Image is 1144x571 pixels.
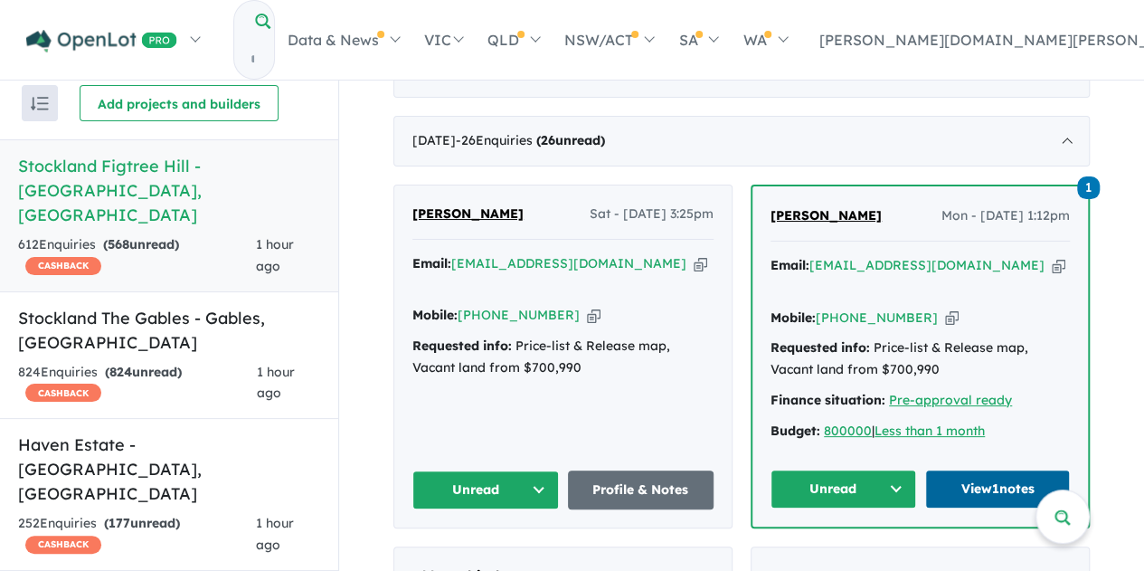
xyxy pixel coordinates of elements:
strong: Mobile: [412,307,458,323]
span: Sat - [DATE] 3:25pm [590,204,714,225]
div: 824 Enquir ies [18,362,257,405]
span: Mon - [DATE] 1:12pm [941,205,1070,227]
div: [DATE] [393,116,1090,167]
a: SA [666,8,730,71]
button: Unread [771,470,916,509]
strong: ( unread) [104,515,180,531]
img: Openlot PRO Logo White [26,30,177,52]
strong: ( unread) [103,236,179,252]
strong: Budget: [771,423,820,439]
strong: Requested info: [412,338,512,354]
span: 1 hour ago [257,364,295,402]
a: WA [730,8,799,71]
a: Data & News [275,8,411,71]
div: Price-list & Release map, Vacant land from $700,990 [771,338,1070,381]
div: 252 Enquir ies [18,513,256,557]
input: Try estate name, suburb, builder or developer [234,40,270,79]
a: View1notes [925,470,1071,509]
span: 824 [109,364,132,380]
span: 1 hour ago [256,515,294,553]
a: [EMAIL_ADDRESS][DOMAIN_NAME] [451,255,686,271]
a: [EMAIL_ADDRESS][DOMAIN_NAME] [809,257,1045,273]
img: sort.svg [31,97,49,110]
a: QLD [475,8,552,71]
button: Copy [1052,256,1065,275]
strong: Finance situation: [771,392,885,408]
a: Pre-approval ready [889,392,1012,408]
a: [PERSON_NAME] [412,204,524,225]
strong: Email: [412,255,451,271]
span: 568 [108,236,129,252]
strong: ( unread) [105,364,182,380]
button: Add projects and builders [80,85,279,121]
a: 800000 [824,423,872,439]
span: 1 [1077,176,1100,199]
strong: Requested info: [771,339,870,356]
a: VIC [411,8,475,71]
a: Less than 1 month [875,423,985,439]
strong: Email: [771,257,809,273]
button: Copy [694,254,707,273]
span: [PERSON_NAME] [771,207,882,224]
button: Copy [587,306,600,325]
strong: ( unread) [536,132,605,148]
a: [PHONE_NUMBER] [458,307,580,323]
button: Copy [945,309,959,328]
a: 1 [1077,175,1100,199]
a: NSW/ACT [552,8,666,71]
span: 26 [541,132,555,148]
a: [PERSON_NAME] [771,205,882,227]
a: Profile & Notes [568,471,714,509]
span: 177 [109,515,130,531]
span: CASHBACK [25,536,101,554]
div: Price-list & Release map, Vacant land from $700,990 [412,336,714,379]
div: 612 Enquir ies [18,234,256,278]
span: CASHBACK [25,384,101,402]
h5: Stockland The Gables - Gables , [GEOGRAPHIC_DATA] [18,306,320,355]
span: 1 hour ago [256,236,294,274]
button: Unread [412,471,559,509]
strong: Mobile: [771,309,816,326]
span: - 26 Enquir ies [456,132,605,148]
span: CASHBACK [25,257,101,275]
a: [PHONE_NUMBER] [816,309,938,326]
h5: Haven Estate - [GEOGRAPHIC_DATA] , [GEOGRAPHIC_DATA] [18,433,320,506]
h5: Stockland Figtree Hill - [GEOGRAPHIC_DATA] , [GEOGRAPHIC_DATA] [18,154,320,227]
div: | [771,421,1070,443]
span: [PERSON_NAME] [412,205,524,222]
